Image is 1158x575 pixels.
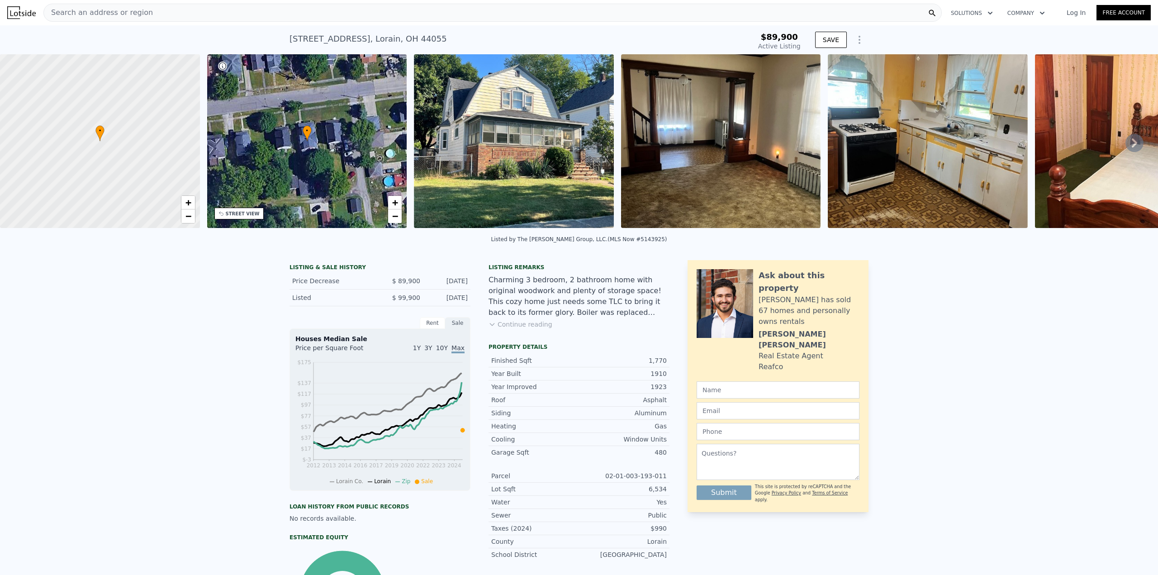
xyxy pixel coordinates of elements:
[303,125,312,141] div: •
[289,534,470,541] div: Estimated Equity
[489,320,552,329] button: Continue reading
[392,210,398,222] span: −
[944,5,1000,21] button: Solutions
[491,524,579,533] div: Taxes (2024)
[815,32,847,48] button: SAVE
[579,448,667,457] div: 480
[374,478,391,485] span: Lorain
[697,381,859,399] input: Name
[697,485,751,500] button: Submit
[491,471,579,480] div: Parcel
[579,435,667,444] div: Window Units
[427,276,468,285] div: [DATE]
[301,435,311,441] tspan: $37
[420,317,445,329] div: Rent
[7,6,36,19] img: Lotside
[489,343,669,351] div: Property details
[491,369,579,378] div: Year Built
[436,344,448,352] span: 10Y
[185,210,191,222] span: −
[289,514,470,523] div: No records available.
[413,344,421,352] span: 1Y
[491,395,579,404] div: Roof
[181,209,195,223] a: Zoom out
[424,344,432,352] span: 3Y
[432,462,446,469] tspan: 2023
[697,423,859,440] input: Phone
[322,462,336,469] tspan: 2013
[295,343,380,358] div: Price per Square Foot
[489,264,669,271] div: Listing remarks
[759,269,859,295] div: Ask about this property
[759,295,859,327] div: [PERSON_NAME] has sold 67 homes and personally owns rentals
[427,293,468,302] div: [DATE]
[828,54,1028,228] img: Sale: 167289808 Parcel: 83467471
[301,446,311,452] tspan: $17
[1056,8,1096,17] a: Log In
[388,209,402,223] a: Zoom out
[289,264,470,273] div: LISTING & SALE HISTORY
[401,462,415,469] tspan: 2020
[369,462,383,469] tspan: 2017
[1096,5,1151,20] a: Free Account
[301,413,311,419] tspan: $77
[579,524,667,533] div: $990
[451,344,465,353] span: Max
[385,462,399,469] tspan: 2019
[579,550,667,559] div: [GEOGRAPHIC_DATA]
[491,498,579,507] div: Water
[758,43,801,50] span: Active Listing
[491,236,667,242] div: Listed by The [PERSON_NAME] Group, LLC. (MLS Now #5143925)
[226,210,260,217] div: STREET VIEW
[392,197,398,208] span: +
[303,127,312,135] span: •
[392,277,420,285] span: $ 89,900
[491,448,579,457] div: Garage Sqft
[579,485,667,494] div: 6,534
[491,422,579,431] div: Heating
[579,356,667,365] div: 1,770
[185,197,191,208] span: +
[812,490,848,495] a: Terms of Service
[491,382,579,391] div: Year Improved
[579,471,667,480] div: 02-01-003-193-011
[297,359,311,366] tspan: $175
[297,380,311,386] tspan: $137
[295,334,465,343] div: Houses Median Sale
[579,409,667,418] div: Aluminum
[579,382,667,391] div: 1923
[579,498,667,507] div: Yes
[292,293,373,302] div: Listed
[336,478,363,485] span: Lorain Co.
[44,7,153,18] span: Search an address or region
[579,537,667,546] div: Lorain
[759,329,859,351] div: [PERSON_NAME] [PERSON_NAME]
[181,196,195,209] a: Zoom in
[759,361,783,372] div: Reafco
[402,478,410,485] span: Zip
[354,462,368,469] tspan: 2016
[447,462,461,469] tspan: 2024
[445,317,470,329] div: Sale
[297,391,311,397] tspan: $117
[289,33,447,45] div: [STREET_ADDRESS] , Lorain , OH 44055
[301,424,311,430] tspan: $57
[307,462,321,469] tspan: 2012
[579,369,667,378] div: 1910
[759,351,823,361] div: Real Estate Agent
[338,462,352,469] tspan: 2014
[416,462,430,469] tspan: 2022
[489,275,669,318] div: Charming 3 bedroom, 2 bathroom home with original woodwork and plenty of storage space! This cozy...
[755,484,859,503] div: This site is protected by reCAPTCHA and the Google and apply.
[491,550,579,559] div: School District
[491,356,579,365] div: Finished Sqft
[95,125,104,141] div: •
[579,422,667,431] div: Gas
[579,395,667,404] div: Asphalt
[850,31,868,49] button: Show Options
[392,294,420,301] span: $ 99,900
[772,490,801,495] a: Privacy Policy
[621,54,821,228] img: Sale: 167289808 Parcel: 83467471
[414,54,614,228] img: Sale: 167289808 Parcel: 83467471
[292,276,373,285] div: Price Decrease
